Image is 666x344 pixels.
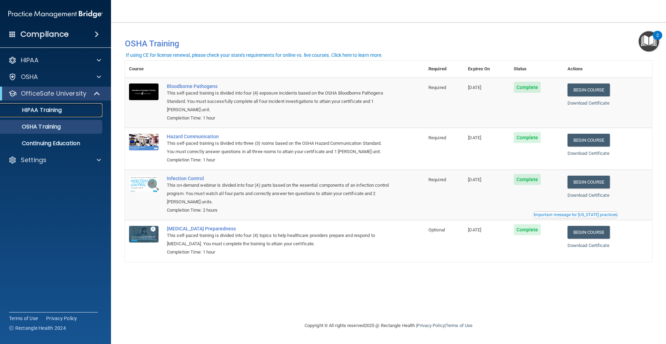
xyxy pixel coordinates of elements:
a: Settings [8,156,101,164]
th: Actions [563,61,652,78]
a: Begin Course [567,83,610,96]
a: Download Certificate [567,193,609,198]
div: Important message for [US_STATE] practices [534,213,617,217]
span: Complete [514,132,541,143]
p: OSHA [21,73,38,81]
a: Terms of Use [446,323,472,328]
p: HIPAA [21,56,39,64]
div: Completion Time: 2 hours [167,206,390,214]
div: Completion Time: 1 hour [167,248,390,256]
a: Begin Course [567,134,610,147]
th: Course [125,61,163,78]
span: Ⓒ Rectangle Health 2024 [9,325,66,332]
div: Completion Time: 1 hour [167,156,390,164]
h4: OSHA Training [125,39,652,48]
img: PMB logo [8,7,103,21]
th: Status [510,61,563,78]
div: If using CE for license renewal, please check your state's requirements for online vs. live cours... [126,53,383,58]
p: OfficeSafe University [21,89,86,98]
a: Terms of Use [9,315,38,322]
a: Download Certificate [567,151,609,156]
div: Copyright © All rights reserved 2025 @ Rectangle Health | | [262,315,515,337]
a: Infection Control [167,176,390,181]
div: This on-demand webinar is divided into four (4) parts based on the essential components of an inf... [167,181,390,206]
button: If using CE for license renewal, please check your state's requirements for online vs. live cours... [125,52,384,59]
span: Complete [514,224,541,235]
div: Completion Time: 1 hour [167,114,390,122]
span: [DATE] [468,227,481,232]
button: Read this if you are a dental practitioner in the state of CA [533,211,618,218]
p: OSHA Training [5,123,61,130]
span: Required [428,135,446,140]
span: Optional [428,227,445,232]
th: Required [424,61,464,78]
a: Download Certificate [567,243,609,248]
a: HIPAA [8,56,101,64]
a: Privacy Policy [417,323,444,328]
a: [MEDICAL_DATA] Preparedness [167,226,390,231]
a: OfficeSafe University [8,89,101,98]
a: Privacy Policy [46,315,77,322]
p: Continuing Education [5,140,99,147]
th: Expires On [464,61,509,78]
button: Open Resource Center, 2 new notifications [639,31,659,52]
span: [DATE] [468,85,481,90]
a: OSHA [8,73,101,81]
h4: Compliance [20,29,69,39]
div: 2 [656,35,659,44]
span: Complete [514,82,541,93]
a: Hazard Communication [167,134,390,139]
iframe: Drift Widget Chat Controller [631,296,658,323]
a: Begin Course [567,226,610,239]
div: This self-paced training is divided into four (4) exposure incidents based on the OSHA Bloodborne... [167,89,390,114]
a: Bloodborne Pathogens [167,83,390,89]
span: Required [428,177,446,182]
a: Download Certificate [567,100,609,106]
span: Required [428,85,446,90]
span: [DATE] [468,177,481,182]
span: Complete [514,174,541,185]
div: This self-paced training is divided into three (3) rooms based on the OSHA Hazard Communication S... [167,139,390,156]
span: [DATE] [468,135,481,140]
a: Begin Course [567,176,610,188]
p: HIPAA Training [5,107,62,114]
p: Settings [21,156,46,164]
div: This self-paced training is divided into four (4) topics to help healthcare providers prepare and... [167,231,390,248]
